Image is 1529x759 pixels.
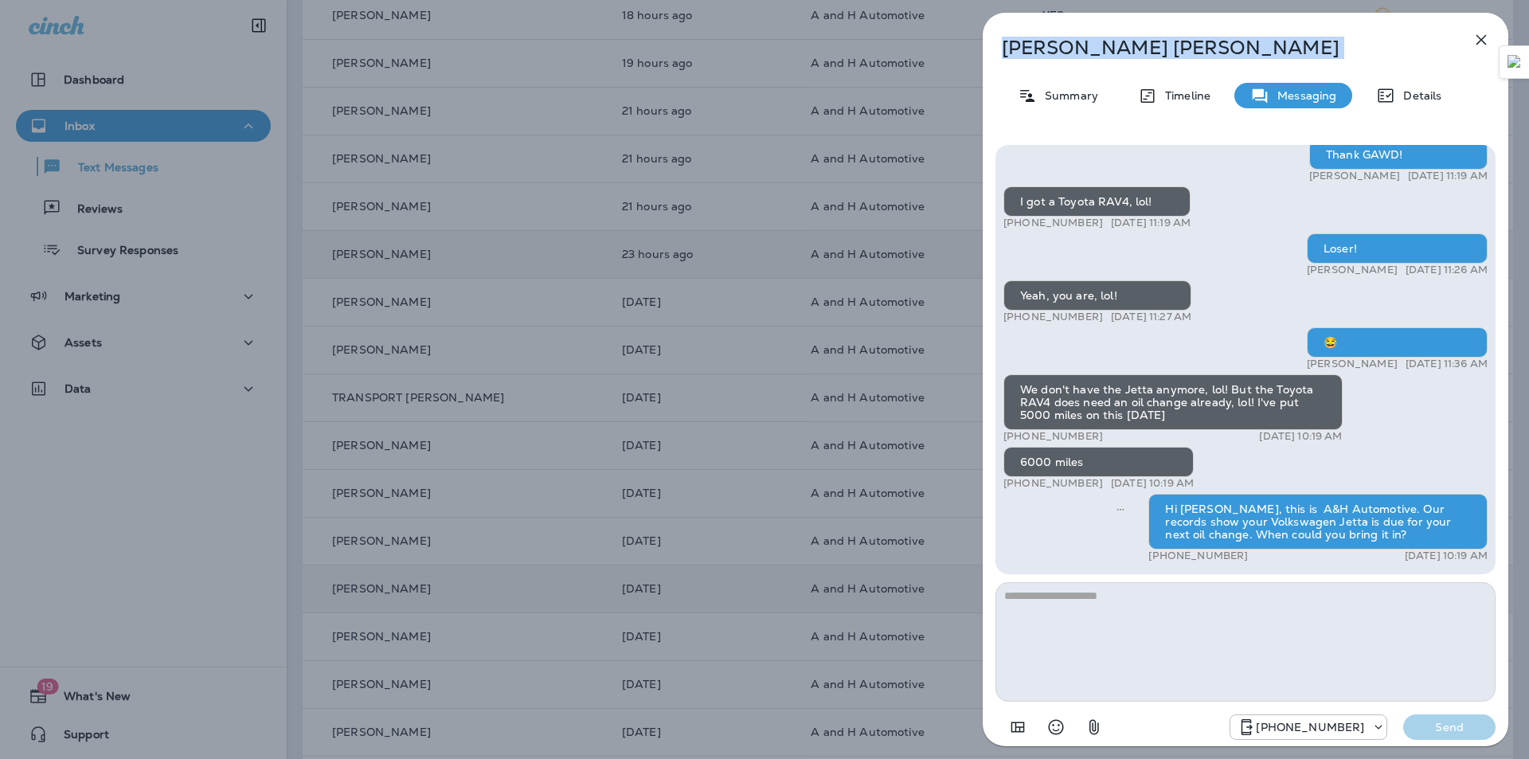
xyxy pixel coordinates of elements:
div: +1 (405) 873-8731 [1230,718,1386,737]
p: Timeline [1157,89,1210,102]
p: [DATE] 11:26 AM [1406,264,1488,276]
p: [DATE] 11:19 AM [1111,217,1191,229]
button: Add in a premade template [1002,711,1034,743]
div: 😂 [1307,327,1488,358]
p: [PERSON_NAME] [PERSON_NAME] [1002,37,1437,59]
p: [DATE] 11:27 AM [1111,311,1191,323]
p: [PERSON_NAME] [1307,264,1398,276]
div: We don't have the Jetta anymore, lol! But the Toyota RAV4 does need an oil change already, lol! I... [1003,374,1343,430]
p: [PHONE_NUMBER] [1003,217,1103,229]
div: Loser! [1307,233,1488,264]
p: Summary [1037,89,1098,102]
div: I got a Toyota RAV4, lol! [1003,186,1191,217]
p: [PERSON_NAME] [1309,170,1400,182]
button: Select an emoji [1040,711,1072,743]
p: [PHONE_NUMBER] [1003,311,1103,323]
p: Details [1395,89,1441,102]
span: Sent [1116,501,1124,515]
p: [PHONE_NUMBER] [1003,477,1103,490]
p: [PERSON_NAME] [1307,358,1398,370]
p: [DATE] 10:19 AM [1259,430,1342,443]
p: [DATE] 11:19 AM [1408,170,1488,182]
p: [PHONE_NUMBER] [1003,430,1103,443]
p: [DATE] 10:19 AM [1111,477,1194,490]
p: [DATE] 10:19 AM [1405,550,1488,562]
p: [DATE] 11:36 AM [1406,358,1488,370]
p: Messaging [1269,89,1336,102]
img: Detect Auto [1507,55,1522,69]
div: 6000 miles [1003,447,1194,477]
div: Hi [PERSON_NAME], this is A&H Automotive. Our records show your Volkswagen Jetta is due for your ... [1148,494,1488,550]
div: Yeah, you are, lol! [1003,280,1191,311]
p: [PHONE_NUMBER] [1256,721,1364,734]
div: Thank GAWD! [1309,139,1488,170]
p: [PHONE_NUMBER] [1148,550,1248,562]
